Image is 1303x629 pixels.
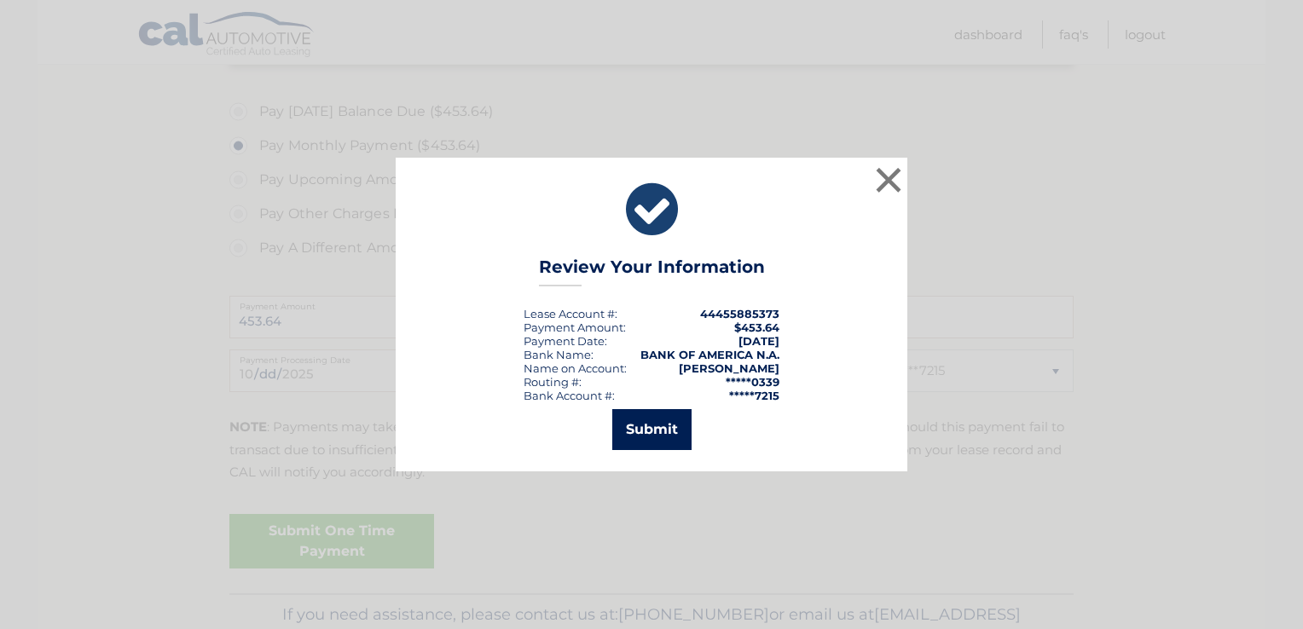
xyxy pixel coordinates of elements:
[734,320,779,334] span: $453.64
[738,334,779,348] span: [DATE]
[612,409,692,450] button: Submit
[524,389,615,402] div: Bank Account #:
[524,320,626,334] div: Payment Amount:
[700,307,779,320] strong: 44455885373
[524,361,627,375] div: Name on Account:
[524,375,582,389] div: Routing #:
[872,163,906,197] button: ×
[679,361,779,375] strong: [PERSON_NAME]
[524,334,605,348] span: Payment Date
[524,348,594,361] div: Bank Name:
[524,307,617,320] div: Lease Account #:
[640,348,779,361] strong: BANK OF AMERICA N.A.
[539,257,765,286] h3: Review Your Information
[524,334,607,348] div: :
